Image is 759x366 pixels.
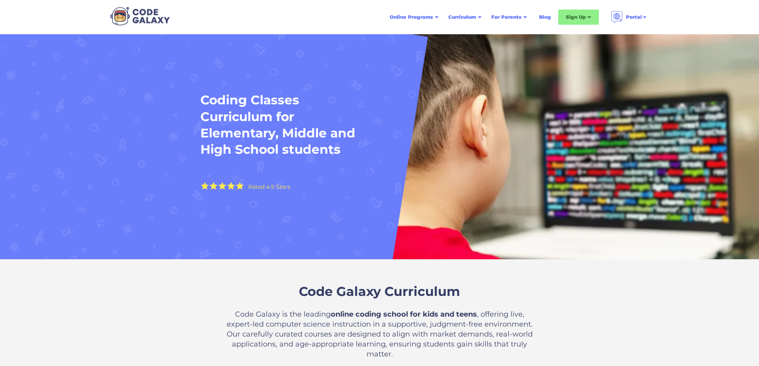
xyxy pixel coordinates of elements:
[626,13,642,21] div: Portal
[236,182,244,190] img: Yellow Star - the Code Galaxy
[210,182,218,190] img: Yellow Star - the Code Galaxy
[331,310,477,319] strong: online coding school for kids and teens
[448,13,476,21] div: Curriculum
[227,182,235,190] img: Yellow Star - the Code Galaxy
[566,13,586,21] div: Sign Up
[248,184,290,190] div: Rated 4.9 Stars
[491,13,522,21] div: For Parents
[201,182,209,190] img: Yellow Star - the Code Galaxy
[200,92,360,158] h1: Coding Classes Curriculum for Elementary, Middle and High School students
[218,182,226,190] img: Yellow Star - the Code Galaxy
[534,10,556,24] a: Blog
[390,13,433,21] div: Online Programs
